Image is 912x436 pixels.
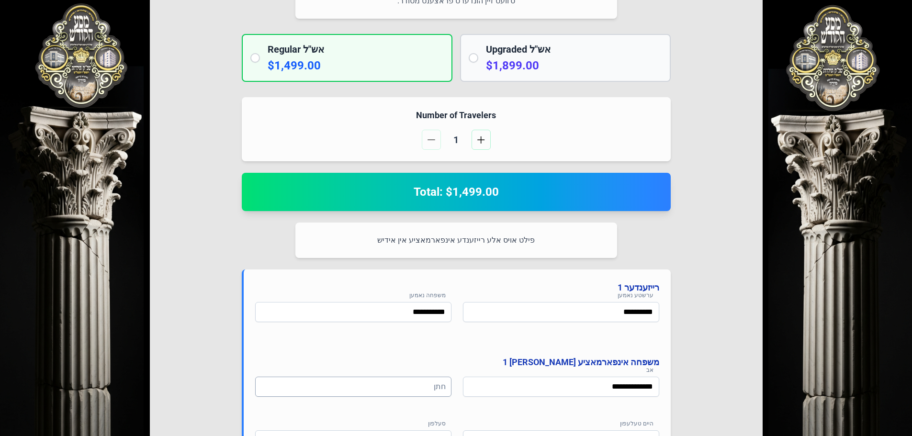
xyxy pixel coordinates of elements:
[255,281,659,294] h4: רייזענדער 1
[445,133,468,146] span: 1
[486,58,662,73] p: $1,899.00
[253,184,659,200] h2: Total: $1,499.00
[255,356,659,369] h4: משפחה אינפארמאציע [PERSON_NAME] 1
[307,234,606,246] p: פילט אויס אלע רייזענדע אינפארמאציע אין אידיש
[268,43,444,56] h2: Regular אש"ל
[253,109,659,122] h4: Number of Travelers
[486,43,662,56] h2: Upgraded אש"ל
[268,58,444,73] p: $1,499.00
